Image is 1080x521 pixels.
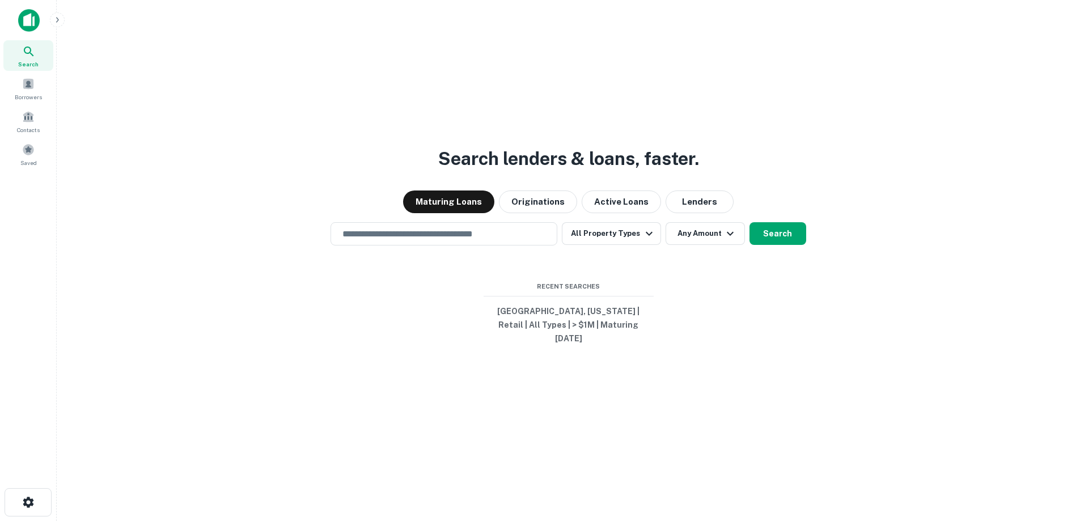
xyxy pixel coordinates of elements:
a: Contacts [3,106,53,137]
span: Saved [20,158,37,167]
button: Any Amount [666,222,745,245]
a: Search [3,40,53,71]
button: Active Loans [582,190,661,213]
span: Borrowers [15,92,42,101]
span: Recent Searches [484,282,654,291]
button: [GEOGRAPHIC_DATA], [US_STATE] | Retail | All Types | > $1M | Maturing [DATE] [484,301,654,349]
button: Maturing Loans [403,190,494,213]
button: All Property Types [562,222,660,245]
button: Lenders [666,190,734,213]
iframe: Chat Widget [1023,430,1080,485]
a: Saved [3,139,53,170]
a: Borrowers [3,73,53,104]
img: capitalize-icon.png [18,9,40,32]
button: Originations [499,190,577,213]
button: Search [749,222,806,245]
h3: Search lenders & loans, faster. [438,145,699,172]
span: Search [18,60,39,69]
span: Contacts [17,125,40,134]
